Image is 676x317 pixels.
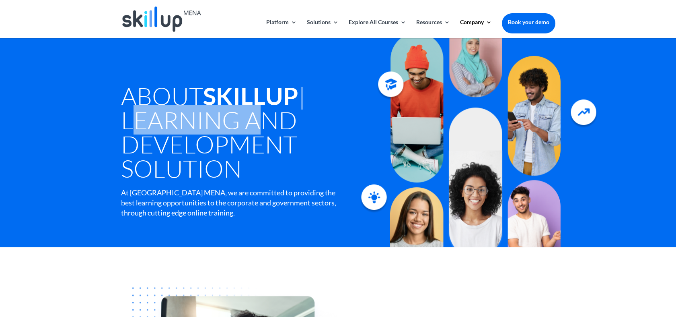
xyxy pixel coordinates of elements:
strong: SkillUp [203,81,298,110]
a: Solutions [307,19,339,38]
a: Company [460,19,492,38]
img: Skillup Mena [122,6,201,32]
a: Resources [416,19,450,38]
h1: About | Learning and Development Solution [121,84,372,184]
div: At [GEOGRAPHIC_DATA] MENA, we are committed to providing the best learning opportunities to the c... [121,188,337,218]
a: Platform [266,19,297,38]
a: Explore All Courses [349,19,406,38]
iframe: Chat Widget [636,278,676,317]
a: Book your demo [502,13,555,31]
